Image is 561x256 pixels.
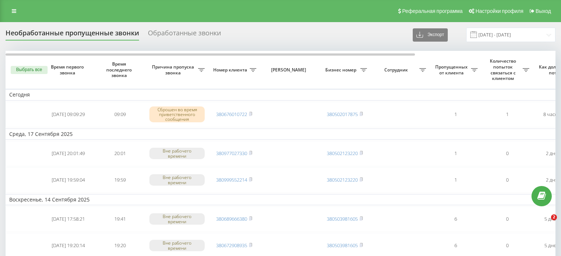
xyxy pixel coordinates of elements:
td: 20:01 [94,141,146,166]
span: [PERSON_NAME] [266,67,313,73]
span: Реферальная программа [402,8,463,14]
span: Количество попыток связаться с клиентом [485,58,523,81]
td: 19:59 [94,168,146,193]
a: 380503981605 [327,215,358,222]
td: 09:09 [94,102,146,127]
a: 380689666380 [216,215,247,222]
span: Выход [536,8,551,14]
div: Сброшен во время приветственного сообщения [149,106,205,123]
td: 19:41 [94,207,146,232]
span: Пропущенных от клиента [433,64,471,76]
span: 2 [551,214,557,220]
button: Экспорт [413,28,448,42]
a: 380502123220 [327,176,358,183]
td: [DATE] 17:58:21 [42,207,94,232]
a: 380503981605 [327,242,358,249]
td: 0 [481,168,533,193]
a: 380999552214 [216,176,247,183]
td: 1 [430,141,481,166]
a: 380676010722 [216,111,247,118]
a: 380502123220 [327,150,358,157]
span: Номер клиента [212,67,250,73]
td: 1 [481,102,533,127]
td: 0 [481,207,533,232]
div: Вне рабочего времени [149,148,205,159]
iframe: Intercom live chat [536,214,554,232]
td: [DATE] 19:59:04 [42,168,94,193]
td: [DATE] 09:09:29 [42,102,94,127]
td: 1 [430,168,481,193]
button: Выбрать все [11,66,48,74]
span: Время первого звонка [48,64,88,76]
div: Обработанные звонки [148,29,221,41]
span: Время последнего звонка [100,61,140,78]
a: 380672908935 [216,242,247,249]
span: Причина пропуска звонка [149,64,198,76]
span: Настройки профиля [475,8,523,14]
a: 380502017875 [327,111,358,118]
td: 6 [430,207,481,232]
td: [DATE] 20:01:49 [42,141,94,166]
td: 0 [481,141,533,166]
td: 1 [430,102,481,127]
div: Вне рабочего времени [149,240,205,251]
div: Вне рабочего времени [149,174,205,185]
span: Сотрудник [374,67,419,73]
div: Вне рабочего времени [149,213,205,224]
span: Бизнес номер [323,67,360,73]
a: 380977027330 [216,150,247,157]
div: Необработанные пропущенные звонки [6,29,139,41]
